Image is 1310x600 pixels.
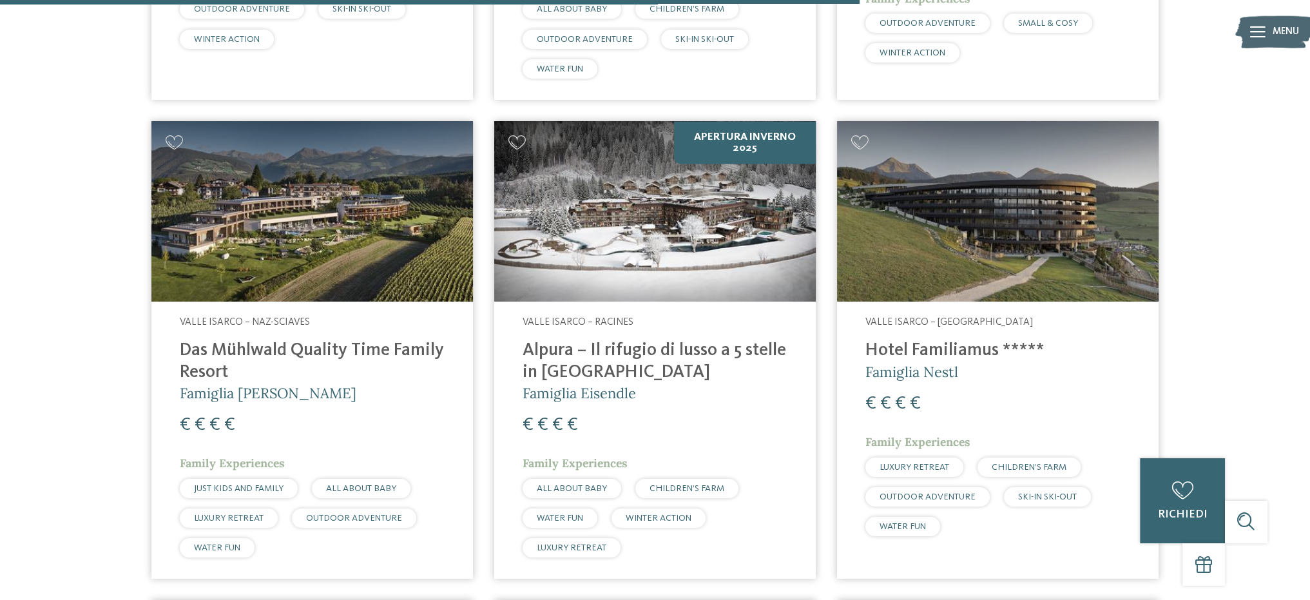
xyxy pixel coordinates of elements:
[194,35,260,44] span: WINTER ACTION
[494,121,816,302] img: Cercate un hotel per famiglie? Qui troverete solo i migliori!
[306,514,402,523] span: OUTDOOR ADVENTURE
[494,121,816,579] a: Cercate un hotel per famiglie? Qui troverete solo i migliori! Apertura inverno 2025 Valle Isarco ...
[209,416,220,434] span: €
[880,394,891,413] span: €
[567,416,578,434] span: €
[552,416,563,434] span: €
[537,543,606,552] span: LUXURY RETREAT
[1157,509,1207,520] span: richiedi
[332,5,391,14] span: SKI-IN SKI-OUT
[537,416,548,434] span: €
[523,340,787,383] h4: Alpura – Il rifugio di lusso a 5 stelle in [GEOGRAPHIC_DATA]
[880,522,926,531] span: WATER FUN
[326,484,396,493] span: ALL ABOUT BABY
[1018,19,1078,28] span: SMALL & COSY
[865,434,970,449] span: Family Experiences
[626,514,691,523] span: WINTER ACTION
[194,5,290,14] span: OUTDOOR ADVENTURE
[880,463,949,472] span: LUXURY RETREAT
[837,121,1159,302] img: Cercate un hotel per famiglie? Qui troverete solo i migliori!
[180,416,191,434] span: €
[537,514,583,523] span: WATER FUN
[865,317,1033,327] span: Valle Isarco – [GEOGRAPHIC_DATA]
[537,64,583,73] span: WATER FUN
[180,456,285,470] span: Family Experiences
[195,416,206,434] span: €
[151,121,473,302] img: Cercate un hotel per famiglie? Qui troverete solo i migliori!
[880,48,945,57] span: WINTER ACTION
[180,340,445,383] h4: Das Mühlwald Quality Time Family Resort
[180,317,310,327] span: Valle Isarco – Naz-Sciaves
[1018,492,1077,501] span: SKI-IN SKI-OUT
[992,463,1066,472] span: CHILDREN’S FARM
[910,394,921,413] span: €
[180,384,356,402] span: Famiglia [PERSON_NAME]
[1140,458,1225,543] a: richiedi
[895,394,906,413] span: €
[151,121,473,579] a: Cercate un hotel per famiglie? Qui troverete solo i migliori! Valle Isarco – Naz-Sciaves Das Mühl...
[194,543,240,552] span: WATER FUN
[523,384,636,402] span: Famiglia Eisendle
[523,416,534,434] span: €
[537,35,633,44] span: OUTDOOR ADVENTURE
[194,484,284,493] span: JUST KIDS AND FAMILY
[880,19,976,28] span: OUTDOOR ADVENTURE
[865,363,958,381] span: Famiglia Nestl
[865,394,876,413] span: €
[880,492,976,501] span: OUTDOOR ADVENTURE
[650,5,724,14] span: CHILDREN’S FARM
[224,416,235,434] span: €
[523,456,628,470] span: Family Experiences
[537,5,607,14] span: ALL ABOUT BABY
[537,484,607,493] span: ALL ABOUT BABY
[650,484,724,493] span: CHILDREN’S FARM
[837,121,1159,579] a: Cercate un hotel per famiglie? Qui troverete solo i migliori! Valle Isarco – [GEOGRAPHIC_DATA] Ho...
[194,514,264,523] span: LUXURY RETREAT
[675,35,734,44] span: SKI-IN SKI-OUT
[523,317,633,327] span: Valle Isarco – Racines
